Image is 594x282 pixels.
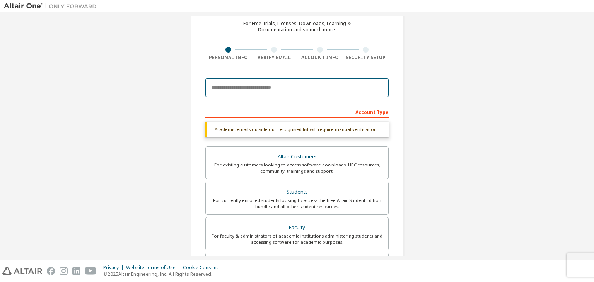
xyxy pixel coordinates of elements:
[210,187,384,197] div: Students
[251,54,297,61] div: Verify Email
[210,222,384,233] div: Faculty
[126,265,183,271] div: Website Terms of Use
[4,2,101,10] img: Altair One
[243,20,351,33] div: For Free Trials, Licenses, Downloads, Learning & Documentation and so much more.
[210,151,384,162] div: Altair Customers
[72,267,80,275] img: linkedin.svg
[297,54,343,61] div: Account Info
[210,233,384,245] div: For faculty & administrators of academic institutions administering students and accessing softwa...
[60,267,68,275] img: instagram.svg
[205,122,389,137] div: Academic emails outside our recognised list will require manual verification.
[343,54,389,61] div: Security Setup
[2,267,42,275] img: altair_logo.svg
[47,267,55,275] img: facebook.svg
[205,105,389,118] div: Account Type
[103,265,126,271] div: Privacy
[183,265,223,271] div: Cookie Consent
[210,162,384,174] div: For existing customers looking to access software downloads, HPC resources, community, trainings ...
[205,54,251,61] div: Personal Info
[85,267,96,275] img: youtube.svg
[210,197,384,210] div: For currently enrolled students looking to access the free Altair Student Edition bundle and all ...
[103,271,223,277] p: © 2025 Altair Engineering, Inc. All Rights Reserved.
